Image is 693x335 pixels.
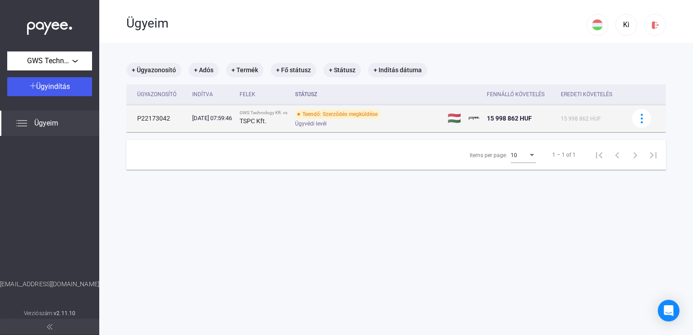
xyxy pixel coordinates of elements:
[291,84,444,105] th: Státusz
[644,14,666,36] button: logout-red
[632,109,651,128] button: more-blue
[561,116,601,122] span: 15 998 862 HUF
[240,89,288,100] div: Felek
[189,63,219,77] mat-chip: + Adós
[323,63,361,77] mat-chip: + Státusz
[561,89,612,100] div: Eredeti követelés
[240,89,255,100] div: Felek
[626,146,644,164] button: Next page
[637,114,647,123] img: more-blue
[658,300,679,321] div: Open Intercom Messenger
[137,89,176,100] div: Ügyazonosító
[444,105,465,132] td: 🇭🇺
[7,51,92,70] button: GWS Technology Kft.
[192,89,213,100] div: Indítva
[619,19,634,30] div: Ki
[16,118,27,129] img: list.svg
[126,16,587,31] div: Ügyeim
[590,146,608,164] button: First page
[271,63,316,77] mat-chip: + Fő státusz
[561,89,621,100] div: Eredeti követelés
[552,149,576,160] div: 1 – 1 of 1
[47,324,52,330] img: arrow-double-left-grey.svg
[295,118,327,129] span: Ügyvédi levél
[644,146,662,164] button: Last page
[651,20,660,30] img: logout-red
[240,117,267,125] strong: TSPC Kft.
[470,150,507,161] div: Items per page:
[587,14,608,36] button: HU
[30,83,36,89] img: plus-white.svg
[615,14,637,36] button: Ki
[27,17,72,35] img: white-payee-white-dot.svg
[27,56,72,66] span: GWS Technology Kft.
[487,115,532,122] span: 15 998 862 HUF
[192,114,232,123] div: [DATE] 07:59:46
[54,310,75,316] strong: v2.11.10
[36,82,70,91] span: Ügyindítás
[7,77,92,96] button: Ügyindítás
[295,110,380,119] div: Teendő: Szerződés megküldése
[487,89,545,100] div: Fennálló követelés
[487,89,553,100] div: Fennálló követelés
[226,63,263,77] mat-chip: + Termék
[368,63,427,77] mat-chip: + Indítás dátuma
[240,110,288,116] div: GWS Technology Kft. vs
[126,63,181,77] mat-chip: + Ügyazonosító
[592,19,603,30] img: HU
[34,118,58,129] span: Ügyeim
[608,146,626,164] button: Previous page
[126,105,189,132] td: P22173042
[192,89,232,100] div: Indítva
[137,89,185,100] div: Ügyazonosító
[511,152,517,158] span: 10
[469,113,480,124] img: payee-logo
[511,149,536,160] mat-select: Items per page:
